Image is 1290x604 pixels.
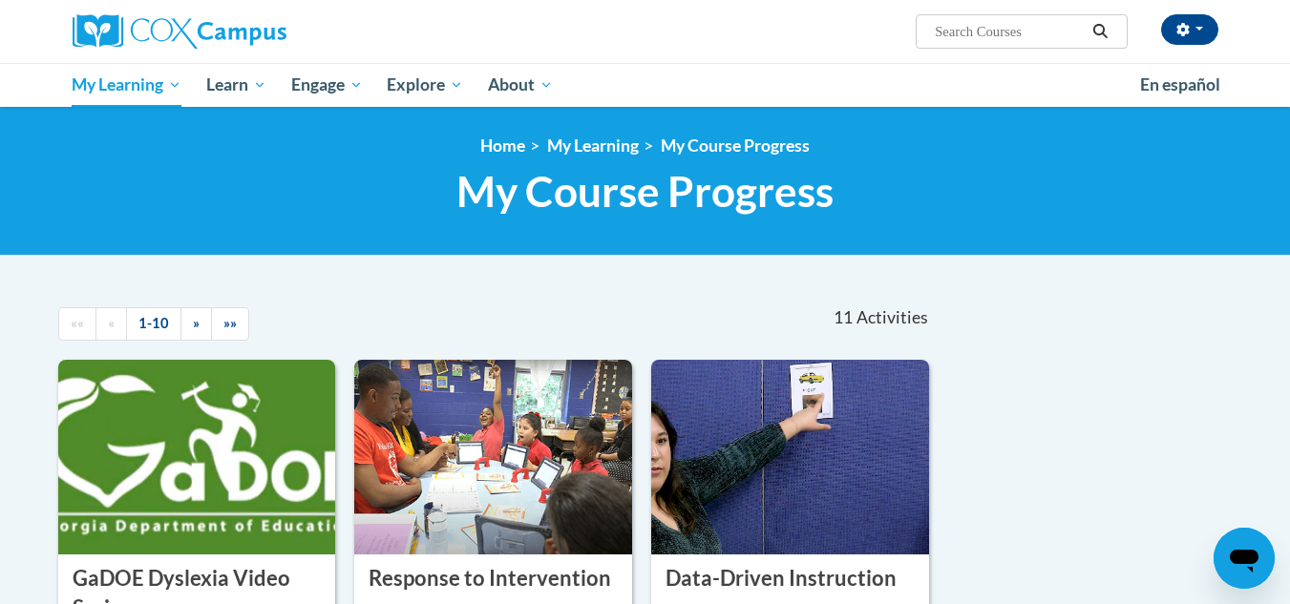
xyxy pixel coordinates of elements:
a: Learn [194,63,279,107]
a: About [476,63,565,107]
a: Begining [58,307,96,341]
span: »» [223,315,237,331]
img: Course Logo [58,360,336,554]
a: Engage [279,63,375,107]
h3: Response to Intervention [369,564,611,594]
iframe: Button to launch messaging window [1214,528,1275,589]
img: Course Logo [651,360,929,554]
a: My Course Progress [661,135,810,156]
span: Engage [291,73,363,96]
a: Next [180,307,212,341]
span: My Course Progress [456,166,834,217]
span: Activities [856,307,928,328]
a: Home [480,135,525,156]
img: Cox Campus [73,14,286,49]
a: En español [1128,65,1233,105]
button: Search [1086,20,1114,43]
a: My Learning [60,63,195,107]
span: Learn [206,73,266,96]
span: 11 [834,307,853,328]
span: « [108,315,115,331]
span: Explore [387,73,463,96]
input: Search Courses [933,20,1086,43]
span: My Learning [72,73,181,96]
button: Account Settings [1161,14,1218,45]
span: En español [1140,74,1220,94]
div: Main menu [44,63,1247,107]
span: «« [71,315,84,331]
a: End [211,307,249,341]
img: Course Logo [354,360,632,554]
a: 1-10 [126,307,181,341]
a: Cox Campus [73,14,435,49]
span: » [193,315,200,331]
a: My Learning [547,135,639,156]
a: Previous [95,307,127,341]
span: About [488,73,553,96]
h3: Data-Driven Instruction [666,564,897,594]
a: Explore [374,63,476,107]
